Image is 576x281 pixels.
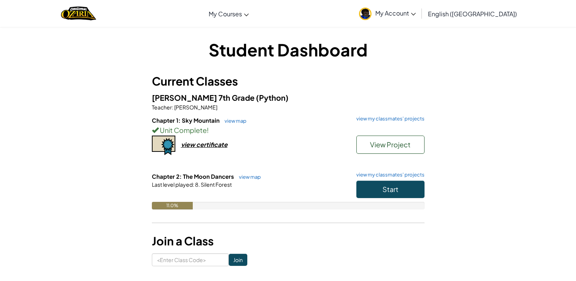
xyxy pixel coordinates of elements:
[172,104,173,111] span: :
[152,38,425,61] h1: Student Dashboard
[205,3,253,24] a: My Courses
[375,9,416,17] span: My Account
[382,185,398,194] span: Start
[200,181,232,188] span: Silent Forest
[152,173,235,180] span: Chapter 2: The Moon Dancers
[173,104,217,111] span: [PERSON_NAME]
[370,140,411,149] span: View Project
[193,181,194,188] span: :
[194,181,200,188] span: 8.
[152,140,228,148] a: view certificate
[353,172,425,177] a: view my classmates' projects
[235,174,261,180] a: view map
[152,233,425,250] h3: Join a Class
[152,104,172,111] span: Teacher
[356,181,425,198] button: Start
[355,2,420,25] a: My Account
[181,140,228,148] div: view certificate
[152,73,425,90] h3: Current Classes
[207,126,209,134] span: !
[61,6,96,21] img: Home
[152,117,221,124] span: Chapter 1: Sky Mountain
[209,10,242,18] span: My Courses
[353,116,425,121] a: view my classmates' projects
[152,181,193,188] span: Last level played
[356,136,425,154] button: View Project
[256,93,289,102] span: (Python)
[159,126,207,134] span: Unit Complete
[359,8,372,20] img: avatar
[152,136,175,155] img: certificate-icon.png
[152,93,256,102] span: [PERSON_NAME] 7th Grade
[152,202,193,209] div: 11.0%
[152,253,229,266] input: <Enter Class Code>
[221,118,247,124] a: view map
[424,3,521,24] a: English ([GEOGRAPHIC_DATA])
[428,10,517,18] span: English ([GEOGRAPHIC_DATA])
[229,254,247,266] input: Join
[61,6,96,21] a: Ozaria by CodeCombat logo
